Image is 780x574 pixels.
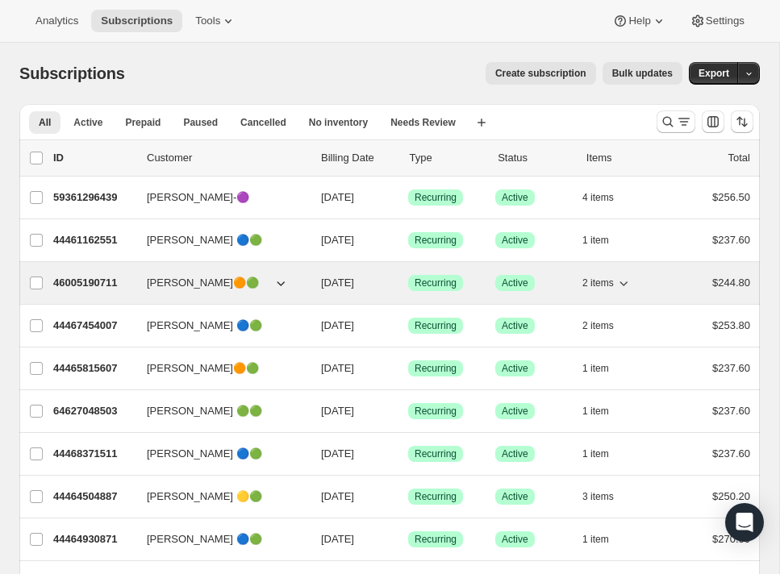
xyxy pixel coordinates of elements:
[321,319,354,331] span: [DATE]
[321,405,354,417] span: [DATE]
[582,277,614,289] span: 2 items
[147,318,262,334] span: [PERSON_NAME] 🔵🟢
[35,15,78,27] span: Analytics
[53,443,750,465] div: 44468371511[PERSON_NAME] 🔵🟢[DATE]SuccessRecurringSuccessActive1 item$237.60
[498,150,574,166] p: Status
[53,229,750,252] div: 44461162551[PERSON_NAME] 🔵🟢[DATE]SuccessRecurringSuccessActive1 item$237.60
[53,446,134,462] p: 44468371511
[712,362,750,374] span: $237.60
[410,150,486,166] div: Type
[582,400,627,422] button: 1 item
[582,528,627,551] button: 1 item
[53,400,750,422] div: 64627048503[PERSON_NAME] 🟢🟢[DATE]SuccessRecurringSuccessActive1 item$237.60
[725,503,764,542] div: Open Intercom Messenger
[186,10,246,32] button: Tools
[53,318,134,334] p: 44467454007
[712,490,750,502] span: $250.20
[53,360,134,376] p: 44465815607
[53,150,750,166] div: IDCustomerBilling DateTypeStatusItemsTotal
[147,189,249,206] span: [PERSON_NAME]-🟣
[73,116,102,129] span: Active
[101,15,173,27] span: Subscriptions
[137,398,298,424] button: [PERSON_NAME] 🟢🟢
[53,314,750,337] div: 44467454007[PERSON_NAME] 🔵🟢[DATE]SuccessRecurringSuccessActive2 items$253.80
[240,116,286,129] span: Cancelled
[53,275,134,291] p: 46005190711
[309,116,368,129] span: No inventory
[502,533,528,546] span: Active
[53,232,134,248] p: 44461162551
[415,405,457,418] span: Recurring
[582,191,614,204] span: 4 items
[469,111,494,134] button: Create new view
[53,357,750,380] div: 44465815607[PERSON_NAME]🟠🟢[DATE]SuccessRecurringSuccessActive1 item$237.60
[586,150,662,166] div: Items
[147,489,262,505] span: [PERSON_NAME] 🟡🟢
[502,319,528,332] span: Active
[137,484,298,510] button: [PERSON_NAME] 🟡🟢
[26,10,88,32] button: Analytics
[657,110,695,133] button: Search and filter results
[415,277,457,289] span: Recurring
[706,15,745,27] span: Settings
[321,362,354,374] span: [DATE]
[53,189,134,206] p: 59361296439
[19,64,125,82] span: Subscriptions
[582,186,632,209] button: 4 items
[689,62,739,85] button: Export
[147,360,259,376] span: [PERSON_NAME]🟠🟢
[486,62,596,85] button: Create subscription
[415,319,457,332] span: Recurring
[137,313,298,339] button: [PERSON_NAME] 🔵🟢
[137,441,298,467] button: [PERSON_NAME] 🔵🟢
[712,191,750,203] span: $256.50
[582,533,609,546] span: 1 item
[415,533,457,546] span: Recurring
[415,234,457,247] span: Recurring
[147,446,262,462] span: [PERSON_NAME] 🔵🟢
[53,528,750,551] div: 44464930871[PERSON_NAME] 🔵🟢[DATE]SuccessRecurringSuccessActive1 item$270.00
[699,67,729,80] span: Export
[321,191,354,203] span: [DATE]
[53,186,750,209] div: 59361296439[PERSON_NAME]-🟣[DATE]SuccessRecurringSuccessActive4 items$256.50
[195,15,220,27] span: Tools
[53,150,134,166] p: ID
[582,272,632,294] button: 2 items
[612,67,673,80] span: Bulk updates
[712,234,750,246] span: $237.60
[147,275,259,291] span: [PERSON_NAME]🟠🟢
[582,234,609,247] span: 1 item
[415,362,457,375] span: Recurring
[147,403,262,419] span: [PERSON_NAME] 🟢🟢
[415,490,457,503] span: Recurring
[137,526,298,552] button: [PERSON_NAME] 🔵🟢
[321,150,397,166] p: Billing Date
[415,447,457,460] span: Recurring
[728,150,750,166] p: Total
[712,447,750,460] span: $237.60
[582,447,609,460] span: 1 item
[502,277,528,289] span: Active
[603,62,682,85] button: Bulk updates
[91,10,182,32] button: Subscriptions
[603,10,676,32] button: Help
[39,116,51,129] span: All
[582,319,614,332] span: 2 items
[712,405,750,417] span: $237.60
[53,403,134,419] p: 64627048503
[582,485,632,508] button: 3 items
[628,15,650,27] span: Help
[712,533,750,545] span: $270.00
[137,270,298,296] button: [PERSON_NAME]🟠🟢
[582,357,627,380] button: 1 item
[582,229,627,252] button: 1 item
[582,490,614,503] span: 3 items
[415,191,457,204] span: Recurring
[53,272,750,294] div: 46005190711[PERSON_NAME]🟠🟢[DATE]SuccessRecurringSuccessActive2 items$244.80
[731,110,753,133] button: Sort the results
[137,227,298,253] button: [PERSON_NAME] 🔵🟢
[321,234,354,246] span: [DATE]
[53,531,134,547] p: 44464930871
[137,356,298,381] button: [PERSON_NAME]🟠🟢
[582,314,632,337] button: 2 items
